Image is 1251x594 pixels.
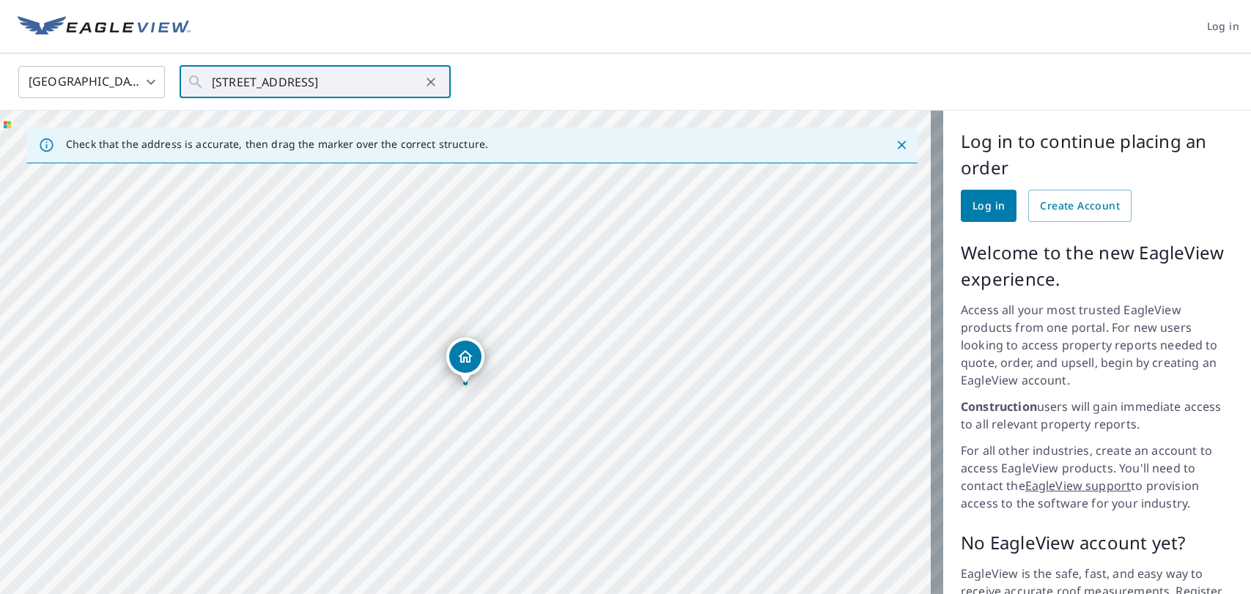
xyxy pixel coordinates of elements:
[961,442,1233,512] p: For all other industries, create an account to access EagleView products. You'll need to contact ...
[961,128,1233,181] p: Log in to continue placing an order
[961,301,1233,389] p: Access all your most trusted EagleView products from one portal. For new users looking to access ...
[446,338,484,383] div: Dropped pin, building 1, Residential property, 13 Cornwall Dr East Windsor, NJ 08520
[961,398,1233,433] p: users will gain immediate access to all relevant property reports.
[892,135,911,155] button: Close
[961,398,1037,415] strong: Construction
[1025,478,1132,494] a: EagleView support
[1207,18,1239,36] span: Log in
[212,62,421,103] input: Search by address or latitude-longitude
[1040,197,1120,215] span: Create Account
[961,530,1233,556] p: No EagleView account yet?
[421,72,441,92] button: Clear
[18,16,191,38] img: EV Logo
[973,197,1005,215] span: Log in
[961,240,1233,292] p: Welcome to the new EagleView experience.
[66,138,488,151] p: Check that the address is accurate, then drag the marker over the correct structure.
[961,190,1016,222] a: Log in
[18,62,165,103] div: [GEOGRAPHIC_DATA]
[1028,190,1132,222] a: Create Account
